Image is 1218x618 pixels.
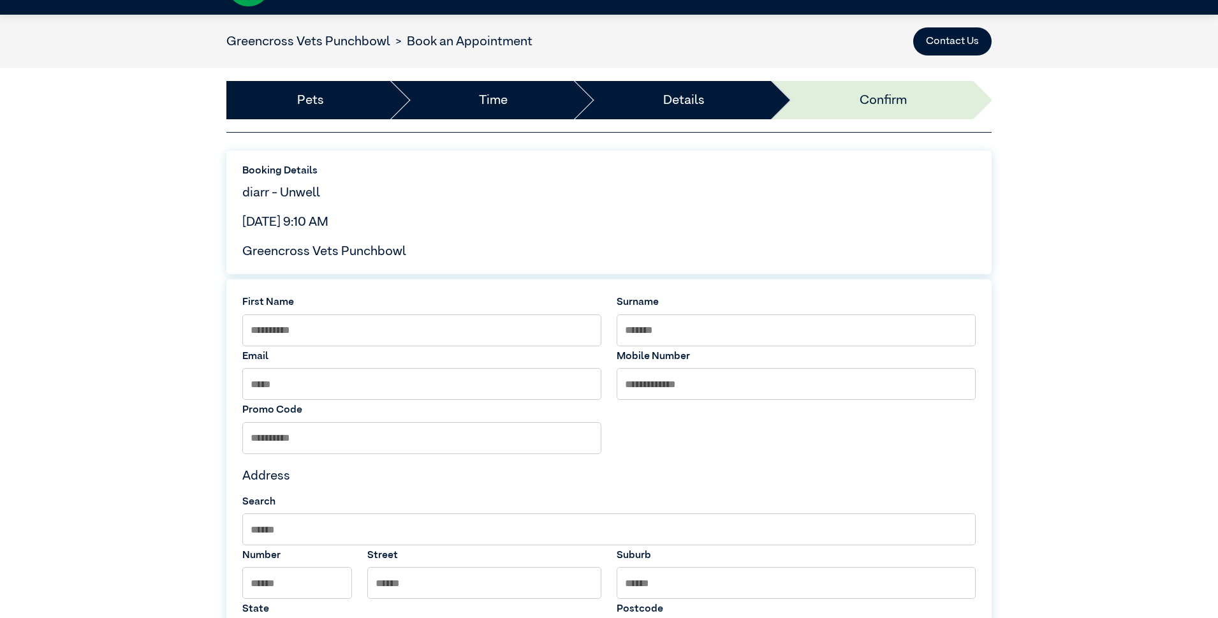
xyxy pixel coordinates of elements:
label: Promo Code [242,402,601,418]
label: Mobile Number [617,349,976,364]
label: Email [242,349,601,364]
label: Street [367,548,601,563]
input: Search by Suburb [242,513,976,545]
span: Greencross Vets Punchbowl [242,245,406,258]
label: Number [242,548,352,563]
label: State [242,601,601,617]
label: Postcode [617,601,976,617]
label: Suburb [617,548,976,563]
button: Contact Us [913,27,992,55]
nav: breadcrumb [226,32,532,51]
h4: Address [242,468,976,483]
span: [DATE] 9:10 AM [242,216,328,228]
label: Booking Details [242,163,976,179]
label: Search [242,494,976,510]
a: Greencross Vets Punchbowl [226,35,390,48]
label: First Name [242,295,601,310]
a: Details [663,91,705,110]
a: Pets [297,91,324,110]
label: Surname [617,295,976,310]
a: Time [479,91,508,110]
li: Book an Appointment [390,32,532,51]
span: diarr - Unwell [242,186,320,199]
